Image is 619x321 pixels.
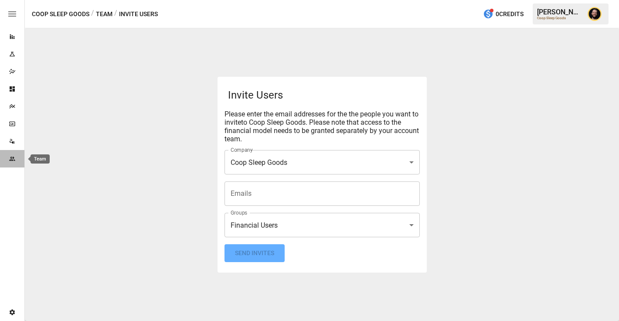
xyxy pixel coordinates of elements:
[496,9,524,20] span: 0 Credits
[480,6,527,22] button: 0Credits
[582,2,607,26] button: Ciaran Nugent
[224,150,420,174] div: Coop Sleep Goods
[31,154,50,164] div: Team
[231,146,253,154] label: Company
[224,213,420,237] div: Financial Users
[32,9,89,20] button: Coop Sleep Goods
[114,9,117,20] div: /
[537,16,582,20] div: Coop Sleep Goods
[231,209,247,216] label: Groups
[537,8,582,16] div: [PERSON_NAME]
[96,9,112,20] button: Team
[228,87,420,103] p: Invite Users
[588,7,602,21] img: Ciaran Nugent
[224,110,420,143] div: Please enter the email addresses for the the people you want to invite to Coop Sleep Goods . Plea...
[91,9,94,20] div: /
